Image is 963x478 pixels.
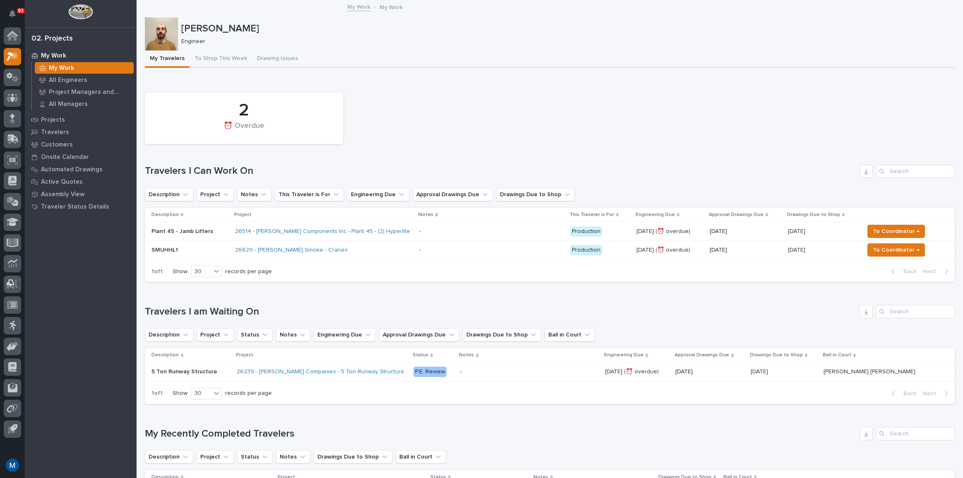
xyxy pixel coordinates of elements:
[159,100,329,121] div: 2
[636,247,703,254] p: [DATE] (⏰ overdue)
[41,178,83,186] p: Active Quotes
[876,427,955,440] input: Search
[923,268,941,275] span: Next
[145,450,193,464] button: Description
[605,367,660,375] p: [DATE] (⏰ overdue)
[823,351,851,360] p: Ball in Court
[314,450,392,464] button: Drawings Due to Shop
[709,210,764,219] p: Approval Drawings Due
[197,328,234,341] button: Project
[41,116,65,124] p: Projects
[885,268,920,275] button: Back
[41,129,69,136] p: Travelers
[145,328,193,341] button: Description
[675,368,744,375] p: [DATE]
[41,52,66,60] p: My Work
[419,228,421,235] div: -
[151,210,179,219] p: Description
[32,86,137,98] a: Project Managers and Engineers
[636,210,675,219] p: Engineering Due
[788,245,807,254] p: [DATE]
[145,383,169,404] p: 1 of 1
[10,10,21,23] div: Notifications93
[4,456,21,474] button: users-avatar
[25,49,137,62] a: My Work
[876,305,955,318] input: Search
[234,210,252,219] p: Project
[151,228,228,235] p: Plant 45 - Jamb Lifters
[750,351,803,360] p: Drawings Due to Shop
[49,77,87,84] p: All Engineers
[31,34,73,43] div: 02. Projects
[191,389,211,398] div: 30
[145,222,955,241] tr: Plant 45 - Jamb Lifters26514 - [PERSON_NAME] Components Inc - Plant 45 - (2) Hyperlite ¼ ton brid...
[275,188,344,201] button: This Traveler is For
[710,247,781,254] p: [DATE]
[32,98,137,110] a: All Managers
[236,351,253,360] p: Project
[252,50,303,68] button: Drawing Issues
[876,165,955,178] input: Search
[824,367,917,375] p: [PERSON_NAME] [PERSON_NAME]
[413,367,447,377] div: P.E. Review
[751,367,770,375] p: [DATE]
[459,351,474,360] p: Notes
[49,89,130,96] p: Project Managers and Engineers
[347,188,409,201] button: Engineering Due
[873,226,920,236] span: To Coordinator →
[923,390,941,397] span: Next
[496,188,575,201] button: Drawings Due to Shop
[867,243,925,257] button: To Coordinator →
[181,38,948,45] p: Engineer
[145,363,955,381] tr: 5 Ton Runway Structure5 Ton Runway Structure 26239 - [PERSON_NAME] Companies - 5 Ton Runway Struc...
[898,268,916,275] span: Back
[418,210,433,219] p: Notes
[25,175,137,188] a: Active Quotes
[419,247,421,254] div: -
[41,141,73,149] p: Customers
[145,241,955,259] tr: SMUHHL126629 - [PERSON_NAME] Smoke - Cranes - Production[DATE] (⏰ overdue)[DATE][DATE][DATE] To C...
[237,188,271,201] button: Notes
[25,188,137,200] a: Assembly View
[145,188,193,201] button: Description
[569,210,614,219] p: This Traveler is For
[25,113,137,126] a: Projects
[276,328,310,341] button: Notes
[237,328,273,341] button: Status
[379,2,403,11] p: My Work
[151,367,219,375] p: 5 Ton Runway Structure
[413,351,428,360] p: Status
[235,228,491,235] a: 26514 - [PERSON_NAME] Components Inc - Plant 45 - (2) Hyperlite ¼ ton bridge cranes; 24’ x 60’
[25,151,137,163] a: Onsite Calendar
[41,191,84,198] p: Assembly View
[41,154,89,161] p: Onsite Calendar
[151,351,179,360] p: Description
[49,65,74,72] p: My Work
[41,203,109,211] p: Traveler Status Details
[145,50,190,68] button: My Travelers
[237,368,404,375] a: 26239 - [PERSON_NAME] Companies - 5 Ton Runway Structure
[920,390,955,397] button: Next
[32,74,137,86] a: All Engineers
[545,328,595,341] button: Ball in Court
[173,390,187,397] p: Show
[145,262,169,282] p: 1 of 1
[225,390,272,397] p: records per page
[460,368,461,375] div: -
[636,228,703,235] p: [DATE] (⏰ overdue)
[235,247,348,254] a: 26629 - [PERSON_NAME] Smoke - Cranes
[49,101,88,108] p: All Managers
[190,50,252,68] button: To Shop This Week
[4,5,21,22] button: Notifications
[570,245,602,255] div: Production
[25,200,137,213] a: Traveler Status Details
[604,351,644,360] p: Engineering Due
[237,450,273,464] button: Status
[463,328,541,341] button: Drawings Due to Shop
[787,210,840,219] p: Drawings Due to Shop
[225,268,272,275] p: records per page
[68,4,93,19] img: Workspace Logo
[314,328,376,341] button: Engineering Due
